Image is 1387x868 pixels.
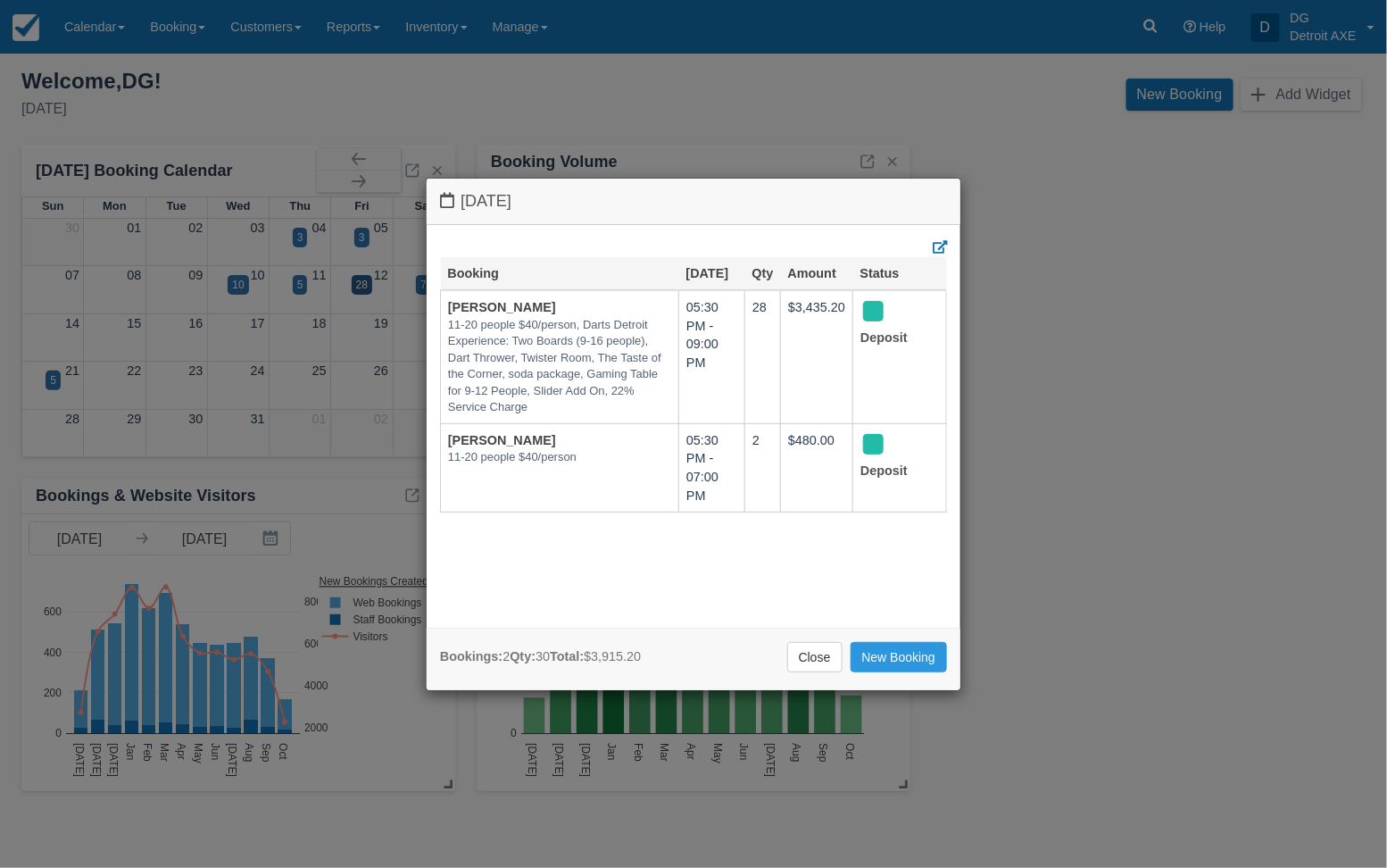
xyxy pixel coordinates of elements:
td: 2 [745,423,781,512]
td: 05:30 PM - 09:00 PM [679,290,745,423]
h4: [DATE] [440,192,947,211]
a: Close [787,642,843,672]
a: [DATE] [686,266,729,280]
a: Qty [752,266,774,280]
a: Status [860,266,900,280]
a: Booking [448,266,500,280]
a: [PERSON_NAME] [448,300,556,314]
div: 2 30 $3,915.20 [440,647,641,666]
div: Deposit [860,298,924,353]
td: 28 [745,290,781,423]
a: New Booking [851,642,948,672]
em: 11-20 people $40/person, Darts Detroit Experience: Two Boards (9-16 people), Dart Thrower, Twiste... [448,317,671,416]
td: $3,435.20 [781,290,853,423]
td: $480.00 [781,423,853,512]
strong: Bookings: [440,649,502,664]
td: 05:30 PM - 07:00 PM [679,423,745,512]
em: 11-20 people $40/person [448,449,671,466]
strong: Total: [550,649,584,664]
div: Deposit [860,431,924,486]
a: Amount [788,266,836,280]
a: [PERSON_NAME] [448,433,556,447]
strong: Qty: [510,649,536,664]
